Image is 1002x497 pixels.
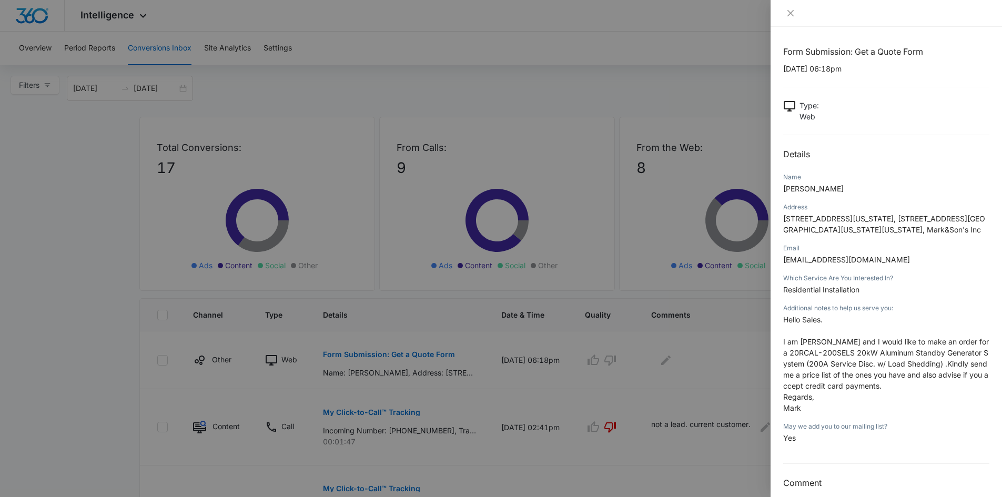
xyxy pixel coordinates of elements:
div: May we add you to our mailing list? [783,422,989,431]
div: Address [783,202,989,212]
div: Additional notes to help us serve you: [783,303,989,313]
span: Mark [783,403,801,412]
span: [PERSON_NAME] [783,184,844,193]
span: Regards, [783,392,814,401]
h1: Form Submission: Get a Quote Form [783,45,989,58]
span: I am [PERSON_NAME] and I would like to make an order for a 20RCAL-200SELS 20kW Aluminum Standby G... [783,337,989,390]
p: Type : [799,100,819,111]
p: Web [799,111,819,122]
h2: Details [783,148,989,160]
span: Residential Installation [783,285,859,294]
div: Which Service Are You Interested In? [783,273,989,283]
span: Hello Sales. [783,315,823,324]
div: Name [783,173,989,182]
span: Yes [783,433,796,442]
h3: Comment [783,476,989,489]
p: [DATE] 06:18pm [783,63,989,74]
span: [STREET_ADDRESS][US_STATE], [STREET_ADDRESS][GEOGRAPHIC_DATA][US_STATE][US_STATE], Mark&Son's Inc [783,214,985,234]
button: Close [783,8,798,18]
div: Email [783,244,989,253]
span: [EMAIL_ADDRESS][DOMAIN_NAME] [783,255,910,264]
span: close [786,9,795,17]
